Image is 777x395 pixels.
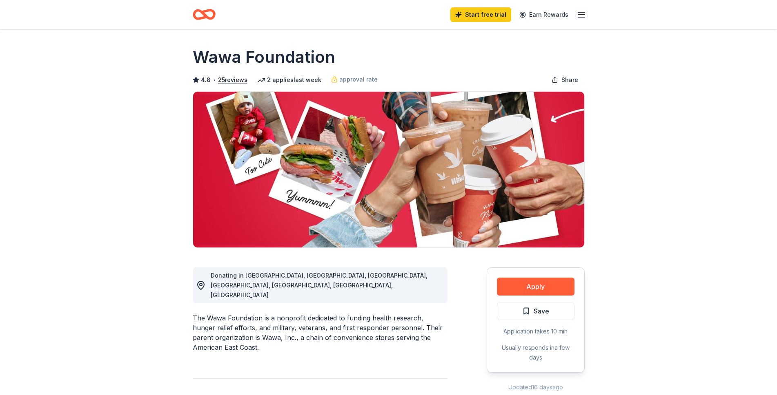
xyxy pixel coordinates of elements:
[257,75,321,85] div: 2 applies last week
[497,343,574,362] div: Usually responds in a few days
[193,92,584,247] img: Image for Wawa Foundation
[514,7,573,22] a: Earn Rewards
[450,7,511,22] a: Start free trial
[497,278,574,296] button: Apply
[211,272,427,298] span: Donating in [GEOGRAPHIC_DATA], [GEOGRAPHIC_DATA], [GEOGRAPHIC_DATA], [GEOGRAPHIC_DATA], [GEOGRAPH...
[193,5,216,24] a: Home
[497,327,574,336] div: Application takes 10 min
[331,75,378,84] a: approval rate
[193,46,335,68] h1: Wawa Foundation
[534,306,549,316] span: Save
[497,302,574,320] button: Save
[201,75,211,85] span: 4.8
[545,72,585,88] button: Share
[339,75,378,84] span: approval rate
[487,382,585,392] div: Updated 16 days ago
[218,75,247,85] button: 25reviews
[561,75,578,85] span: Share
[193,313,447,352] div: The Wawa Foundation is a nonprofit dedicated to funding health research, hunger relief efforts, a...
[213,77,216,83] span: •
